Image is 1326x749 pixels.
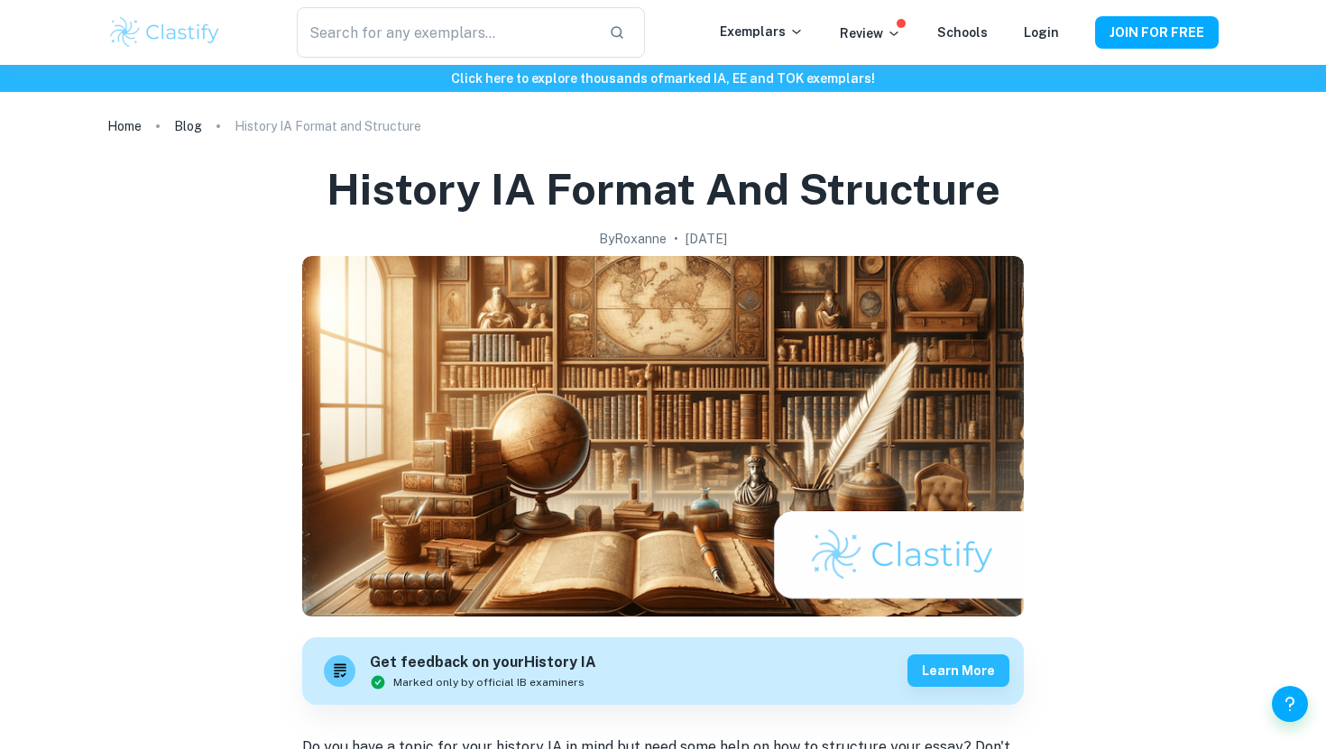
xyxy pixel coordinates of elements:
h1: History IA Format and Structure [327,160,1000,218]
h6: Get feedback on your History IA [370,652,596,674]
p: History IA Format and Structure [235,116,421,136]
p: Review [840,23,901,43]
img: History IA Format and Structure cover image [302,256,1024,617]
a: Blog [174,114,202,139]
input: Search for any exemplars... [297,7,594,58]
h6: Click here to explore thousands of marked IA, EE and TOK exemplars ! [4,69,1322,88]
h2: [DATE] [686,229,727,249]
button: Learn more [907,654,1009,687]
h2: By Roxanne [599,229,667,249]
a: Schools [937,25,988,40]
button: JOIN FOR FREE [1095,16,1219,49]
p: • [674,229,678,249]
a: Get feedback on yourHistory IAMarked only by official IB examinersLearn more [302,637,1024,705]
a: Login [1024,25,1059,40]
a: Home [107,114,142,139]
button: Help and Feedback [1272,686,1308,722]
p: Exemplars [720,22,804,41]
img: Clastify logo [107,14,222,50]
span: Marked only by official IB examiners [393,674,585,690]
